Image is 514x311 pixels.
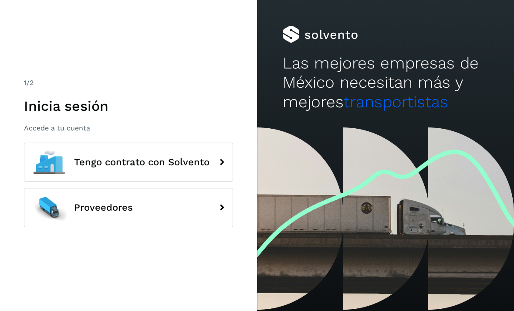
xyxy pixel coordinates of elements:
span: transportistas [344,92,448,111]
span: Tengo contrato con Solvento [74,157,210,167]
span: 1 [24,79,27,87]
p: Accede a tu cuenta [24,124,233,132]
button: Proveedores [24,188,233,227]
button: Tengo contrato con Solvento [24,143,233,182]
div: /2 [24,78,233,88]
span: Proveedores [74,202,133,213]
h2: Las mejores empresas de México necesitan más y mejores [283,54,488,112]
h1: Inicia sesión [24,98,233,114]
